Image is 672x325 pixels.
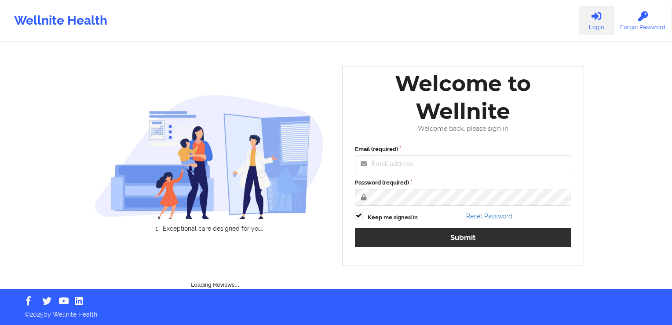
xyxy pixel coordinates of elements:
[466,213,512,220] a: Reset Password
[349,70,577,125] div: Welcome to Wellnite
[355,145,571,154] label: Email (required)
[614,6,672,35] a: Forgot Password
[95,94,324,219] img: wellnite-auth-hero_200.c722682e.png
[579,6,614,35] a: Login
[95,247,336,289] div: Loading Reviews...
[355,178,571,187] label: Password (required)
[355,155,571,172] input: Email address
[349,125,577,133] div: Welcome back, please sign in
[368,213,418,222] label: Keep me signed in
[18,304,654,319] p: © 2025 by Wellnite Health
[102,225,324,232] li: Exceptional care designed for you.
[355,228,571,247] button: Submit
